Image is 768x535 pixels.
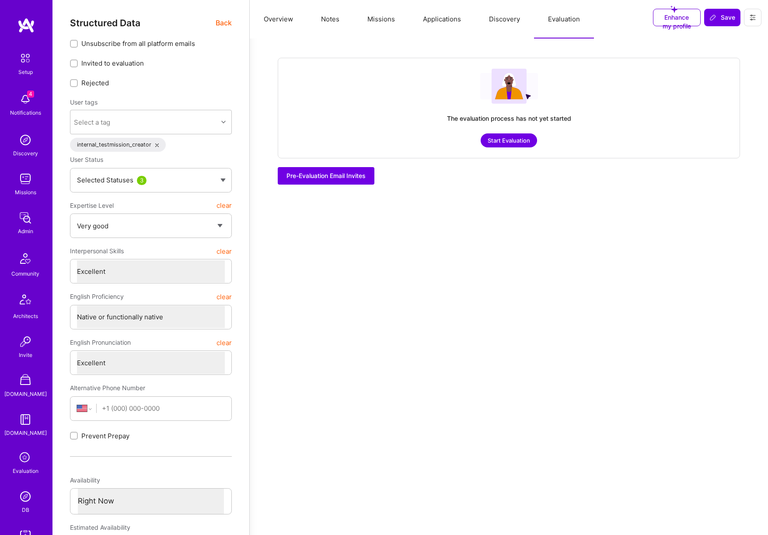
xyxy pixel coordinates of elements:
button: clear [216,289,232,304]
img: A Store [17,372,34,389]
div: Invite [19,350,32,360]
span: Prevent Prepay [81,431,129,441]
label: User tags [70,98,98,106]
span: Alternative Phone Number [70,384,145,392]
span: English Proficiency [70,289,124,304]
div: DB [22,505,29,514]
img: setup [16,49,35,67]
button: Pre-Evaluation Email Invites [278,167,374,185]
button: clear [216,335,232,350]
div: Admin [18,227,33,236]
img: discovery [17,131,34,149]
div: internal_testmission_creator [70,138,166,152]
div: Discovery [13,149,38,158]
div: Architects [13,311,38,321]
span: Rejected [81,78,109,87]
img: Community [15,248,36,269]
i: icon SuggestedTeams [670,6,677,13]
i: icon Close [155,143,159,147]
button: Save [704,9,740,26]
span: User Status [70,156,103,163]
div: Setup [18,67,33,77]
i: icon SelectionTeam [17,450,34,466]
span: English Pronunciation [70,335,131,350]
img: logo [17,17,35,33]
div: Availability [70,472,232,488]
span: Invited to evaluation [81,59,144,68]
span: Expertise Level [70,198,114,213]
div: Select a tag [74,118,110,127]
div: Evaluation [13,466,38,476]
div: The evaluation process has not yet started [447,114,571,123]
span: Back [216,17,232,28]
div: Notifications [10,108,41,117]
button: clear [216,243,232,259]
div: 3 [137,176,147,185]
img: Architects [15,290,36,311]
img: caret [220,178,226,182]
button: Enhance my profile [653,9,701,26]
div: [DOMAIN_NAME] [4,389,47,399]
input: +1 (000) 000-0000 [102,397,225,420]
i: icon Chevron [221,120,226,124]
div: Missions [15,188,36,197]
img: Invite [17,333,34,350]
span: Unsubscribe from all platform emails [81,39,195,48]
img: bell [17,91,34,108]
span: Interpersonal Skills [70,243,124,259]
span: Enhance my profile [662,4,691,31]
span: Pre-Evaluation Email Invites [286,171,366,180]
span: 4 [27,91,34,98]
div: Community [11,269,39,278]
span: Selected Statuses [77,176,133,184]
img: guide book [17,411,34,428]
span: Save [709,13,735,22]
img: teamwork [17,170,34,188]
button: Start Evaluation [481,133,537,147]
button: clear [216,198,232,213]
div: [DOMAIN_NAME] [4,428,47,437]
img: Admin Search [17,488,34,505]
img: admin teamwork [17,209,34,227]
span: Structured Data [70,17,140,28]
